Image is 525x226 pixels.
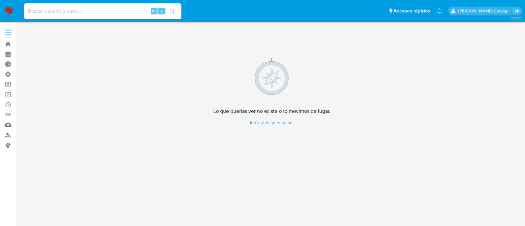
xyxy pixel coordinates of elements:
a: Ir a la página principal [213,120,330,126]
span: Alt [152,8,157,14]
span: Accesos rápidos [393,8,430,14]
span: s [160,8,162,14]
input: Buscar usuario o caso... [24,7,181,15]
h4: Lo que querías ver no existe o lo movimos de lugar. [213,108,330,114]
p: rociodaniela.benavidescatalan@mercadolibre.cl [458,8,511,14]
button: search-icon [165,7,179,16]
a: Notificaciones [437,8,442,14]
a: Salir [513,8,520,14]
